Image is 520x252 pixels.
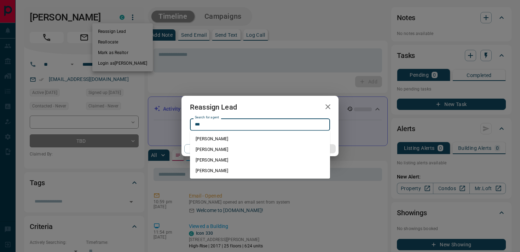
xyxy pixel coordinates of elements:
[195,115,219,120] label: Search for agent
[190,165,330,176] li: [PERSON_NAME]
[181,96,245,118] h2: Reassign Lead
[190,144,330,155] li: [PERSON_NAME]
[184,144,245,153] button: Cancel
[190,155,330,165] li: [PERSON_NAME]
[190,134,330,144] li: [PERSON_NAME]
